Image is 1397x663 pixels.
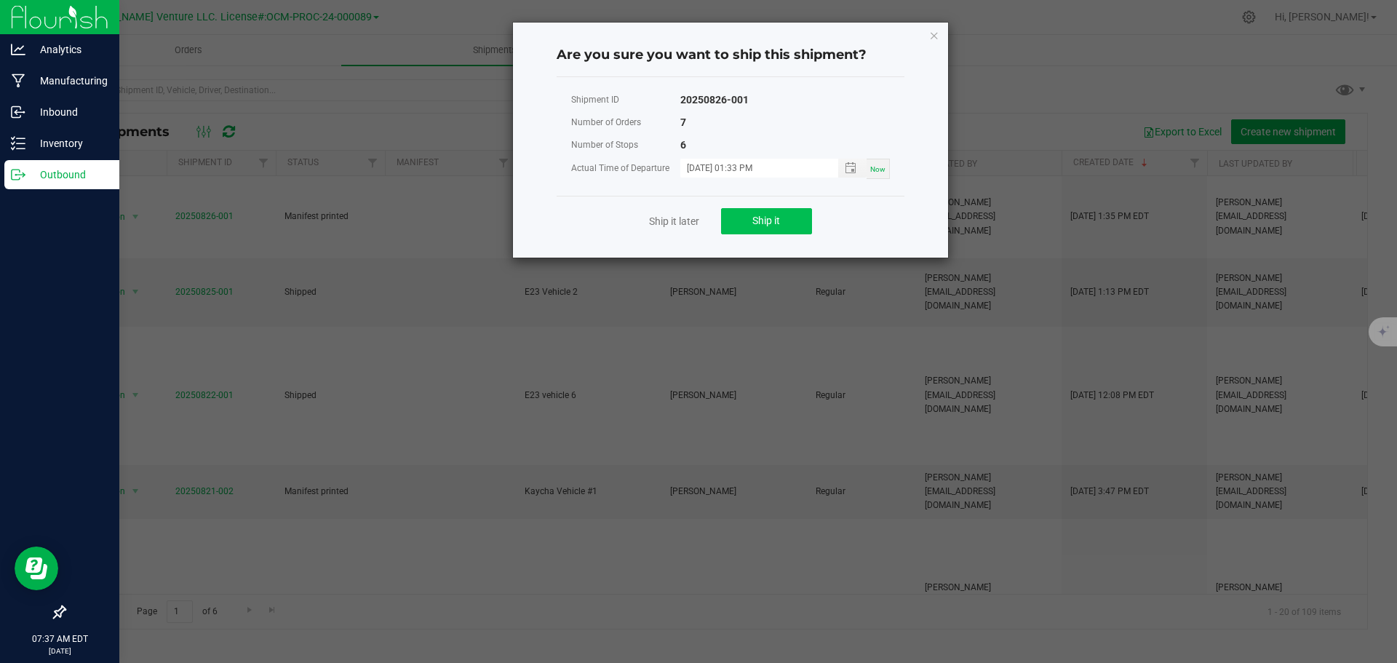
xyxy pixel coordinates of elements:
span: Now [870,165,885,173]
div: Number of Orders [571,114,680,132]
h4: Are you sure you want to ship this shipment? [557,46,904,65]
div: 7 [680,114,686,132]
span: Toggle popup [838,159,867,177]
div: Shipment ID [571,91,680,109]
input: MM/dd/yyyy HH:MM a [680,159,823,177]
iframe: Resource center [15,547,58,590]
div: 6 [680,136,686,154]
div: 20250826-001 [680,91,749,109]
span: Ship it [752,215,780,226]
div: Number of Stops [571,136,680,154]
div: Actual Time of Departure [571,159,680,178]
button: Close [929,26,939,44]
button: Ship it [721,208,812,234]
a: Ship it later [649,214,699,229]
